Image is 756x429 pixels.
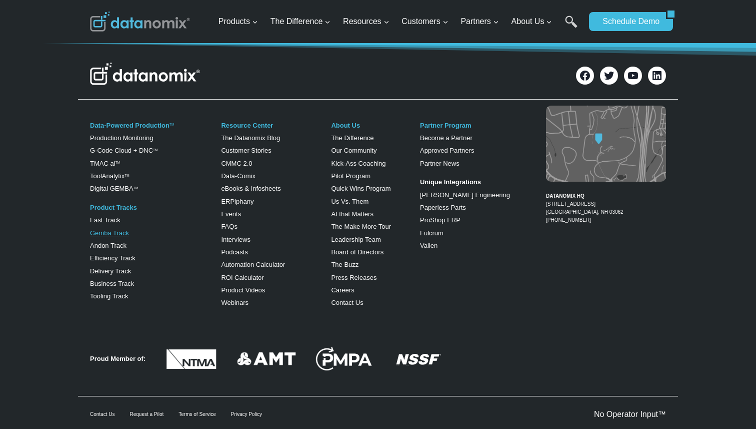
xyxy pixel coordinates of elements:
a: ToolAnalytix [90,172,124,180]
a: Contact Us [331,299,363,306]
a: Schedule Demo [589,12,666,31]
a: AI that Matters [331,210,373,218]
a: Leadership Team [331,236,381,243]
a: Pilot Program [331,172,370,180]
a: Contact Us [90,411,114,417]
a: Tooling Track [90,292,128,300]
a: Become a Partner [420,134,472,142]
a: eBooks & Infosheets [221,185,280,192]
a: Fast Track [90,216,120,224]
a: Podcasts [221,248,247,256]
a: Customer Stories [221,147,271,154]
a: Board of Directors [331,248,383,256]
sup: TM [133,186,138,190]
a: Automation Calculator [221,261,285,268]
a: Privacy Policy [231,411,262,417]
strong: Proud Member of: [90,355,145,362]
a: FAQs [221,223,237,230]
a: The Make More Tour [331,223,391,230]
a: Product Videos [221,286,265,294]
a: Careers [331,286,354,294]
img: Datanomix Logo [90,63,200,85]
a: Business Track [90,280,134,287]
a: Webinars [221,299,248,306]
nav: Primary Navigation [214,6,584,38]
a: Search [565,16,577,38]
a: Our Community [331,147,376,154]
img: Datanomix [90,12,190,32]
span: Customers [401,15,448,28]
a: [PERSON_NAME] Engineering [420,191,510,199]
a: Request a Pilot [129,411,163,417]
a: Kick-Ass Coaching [331,160,385,167]
a: Press Releases [331,274,376,281]
a: Terms of Service [178,411,215,417]
a: TMAC aiTM [90,160,120,167]
a: [STREET_ADDRESS][GEOGRAPHIC_DATA], NH 03062 [546,201,623,215]
a: Partner News [420,160,459,167]
a: ProShop ERP [420,216,460,224]
strong: DATANOMIX HQ [546,193,584,199]
span: The Difference [270,15,331,28]
a: ERPiphany [221,198,253,205]
a: Approved Partners [420,147,474,154]
a: Fulcrum [420,229,443,237]
sup: TM [115,161,120,164]
a: Resource Center [221,122,273,129]
a: Data-Powered Production [90,122,169,129]
a: Gemba Track [90,229,129,237]
sup: TM [153,148,157,152]
a: G-Code Cloud + DNCTM [90,147,157,154]
a: No Operator Input™ [594,410,666,418]
figcaption: [PHONE_NUMBER] [546,184,666,224]
a: Data-Comix [221,172,255,180]
a: Events [221,210,241,218]
span: Partners [460,15,498,28]
a: Product Tracks [90,204,137,211]
span: Resources [343,15,389,28]
a: TM [124,174,129,177]
a: The Difference [331,134,373,142]
a: Vallen [420,242,437,249]
a: Digital GEMBATM [90,185,138,192]
a: Interviews [221,236,250,243]
a: ROI Calculator [221,274,263,281]
a: CMMC 2.0 [221,160,252,167]
a: Efficiency Track [90,254,135,262]
a: Partner Program [420,122,471,129]
a: The Datanomix Blog [221,134,280,142]
a: Us Vs. Them [331,198,368,205]
a: Production Monitoring [90,134,153,142]
a: About Us [331,122,360,129]
a: Quick Wins Program [331,185,390,192]
a: The Buzz [331,261,358,268]
a: TM [169,123,174,126]
strong: Unique Integrations [420,178,481,186]
span: Products [218,15,258,28]
a: Paperless Parts [420,204,466,211]
span: About Us [511,15,552,28]
a: Delivery Track [90,267,131,275]
img: Datanomix map image [546,106,666,181]
a: Andon Track [90,242,126,249]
